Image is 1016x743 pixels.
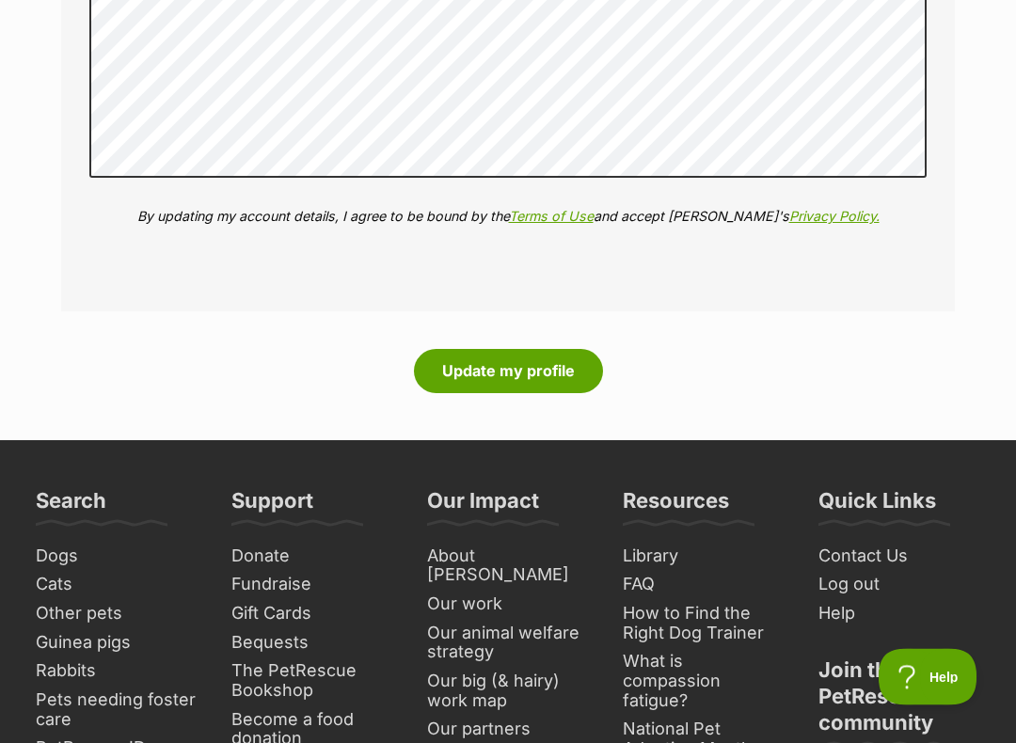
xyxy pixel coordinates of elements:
a: How to Find the Right Dog Trainer [615,600,792,648]
a: Bequests [224,629,401,658]
a: Log out [811,571,988,600]
a: What is compassion fatigue? [615,648,792,716]
a: Contact Us [811,543,988,572]
a: Fundraise [224,571,401,600]
a: Guinea pigs [28,629,205,658]
a: The PetRescue Bookshop [224,657,401,705]
iframe: Help Scout Beacon - Open [879,649,978,705]
a: Help [811,600,988,629]
a: Terms of Use [509,209,594,225]
a: Rabbits [28,657,205,687]
a: FAQ [615,571,792,600]
button: Update my profile [414,350,603,393]
a: Our work [420,591,596,620]
h3: Search [36,488,106,526]
a: Our animal welfare strategy [420,620,596,668]
a: Dogs [28,543,205,572]
a: Donate [224,543,401,572]
h3: Our Impact [427,488,539,526]
a: Pets needing foster care [28,687,205,735]
a: Cats [28,571,205,600]
a: About [PERSON_NAME] [420,543,596,591]
h3: Quick Links [818,488,936,526]
h3: Resources [623,488,729,526]
a: Privacy Policy. [789,209,880,225]
a: Library [615,543,792,572]
h3: Support [231,488,313,526]
p: By updating my account details, I agree to be bound by the and accept [PERSON_NAME]'s [89,207,927,227]
a: Our big (& hairy) work map [420,668,596,716]
a: Gift Cards [224,600,401,629]
a: Other pets [28,600,205,629]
